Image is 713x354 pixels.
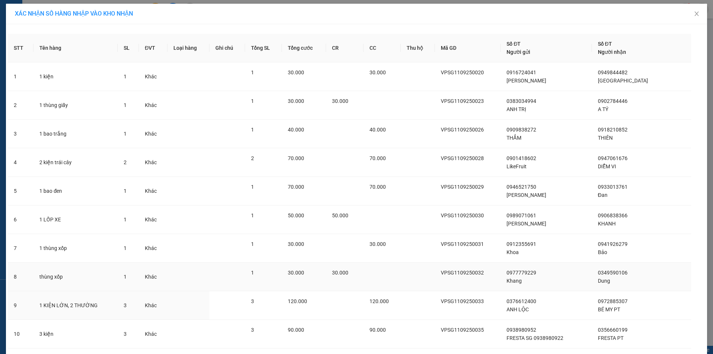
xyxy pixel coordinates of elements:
td: 10 [8,320,33,348]
span: 0938980952 [507,327,536,333]
span: VPSG1109250026 [441,127,484,133]
td: 1 KIỆN LỚN, 2 THƯỜNG [33,291,117,320]
span: 40.000 [288,127,304,133]
span: THIÊN [598,135,613,141]
span: ANH TRỊ [507,106,526,112]
span: 1 [251,241,254,247]
th: SL [118,34,139,62]
span: Số ĐT [507,41,521,47]
span: ANH LỘC [507,306,529,312]
td: 5 [8,177,33,205]
span: 30.000 [332,98,348,104]
span: 1 [251,212,254,218]
span: 120.000 [288,298,307,304]
td: 2 kiện trái cây [33,148,117,177]
td: 6 [8,205,33,234]
th: Mã GD [435,34,501,62]
span: 1 [251,69,254,75]
td: 1 thùng xốp [33,234,117,263]
span: VPSG1109250028 [441,155,484,161]
td: 4 [8,148,33,177]
td: Khác [139,320,167,348]
th: Tổng SL [245,34,282,62]
span: Người nhận [598,49,626,55]
td: 1 bao trắng [33,120,117,148]
span: 0901418602 [507,155,536,161]
span: THẮM [507,135,521,141]
span: 1 [124,188,127,194]
span: 1 [251,184,254,190]
td: Khác [139,291,167,320]
button: Close [686,4,707,25]
span: 0376612400 [507,298,536,304]
span: LikeFruit [507,163,527,169]
th: Loại hàng [167,34,210,62]
span: Dung [598,278,610,284]
td: 1 bao đen [33,177,117,205]
span: Khoa [507,249,519,255]
span: VPSG1109250035 [441,327,484,333]
span: 40.000 [369,127,386,133]
span: [GEOGRAPHIC_DATA] [598,78,648,84]
span: [PERSON_NAME] [507,78,546,84]
span: Khang [507,278,522,284]
span: 0949844482 [598,69,628,75]
span: 1 [124,74,127,79]
span: VPSG1109250033 [441,298,484,304]
td: 1 LỐP XE [33,205,117,234]
td: 1 kiện [33,62,117,91]
th: CR [326,34,364,62]
th: CC [364,34,401,62]
span: 30.000 [288,241,304,247]
span: Người gửi [507,49,530,55]
span: DIỄM VI [598,163,616,169]
td: Khác [139,205,167,234]
span: 0383034994 [507,98,536,104]
td: 1 [8,62,33,91]
span: 3 [251,327,254,333]
span: 30.000 [288,69,304,75]
td: 8 [8,263,33,291]
th: Thu hộ [401,34,435,62]
span: 0916724041 [507,69,536,75]
td: 3 kiện [33,320,117,348]
span: Số ĐT [598,41,612,47]
span: 3 [251,298,254,304]
span: close [694,11,700,17]
td: Khác [139,148,167,177]
span: 1 [124,245,127,251]
th: Tổng cước [282,34,326,62]
th: Ghi chú [209,34,245,62]
td: Khác [139,234,167,263]
span: VPSG1109250023 [441,98,484,104]
span: 0947061676 [598,155,628,161]
span: VPSG1109250030 [441,212,484,218]
span: VPSG1109250029 [441,184,484,190]
span: 0977779229 [507,270,536,276]
span: 0356660199 [598,327,628,333]
span: 3 [124,331,127,337]
span: 1 [124,102,127,108]
span: VPSG1109250020 [441,69,484,75]
span: 90.000 [288,327,304,333]
span: 1 [251,270,254,276]
span: 0909838272 [507,127,536,133]
span: 1 [124,274,127,280]
span: 0933013761 [598,184,628,190]
td: 3 [8,120,33,148]
span: 70.000 [369,184,386,190]
span: 3 [124,302,127,308]
span: FRESTA PT [598,335,624,341]
span: FRESTA SG 0938980922 [507,335,563,341]
span: 0946521750 [507,184,536,190]
td: Khác [139,120,167,148]
th: ĐVT [139,34,167,62]
span: BÉ MY PT [598,306,620,312]
span: 50.000 [332,212,348,218]
td: Khác [139,62,167,91]
td: 7 [8,234,33,263]
span: 70.000 [288,184,304,190]
span: 1 [251,98,254,104]
span: 0918210852 [598,127,628,133]
span: Bảo [598,249,607,255]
